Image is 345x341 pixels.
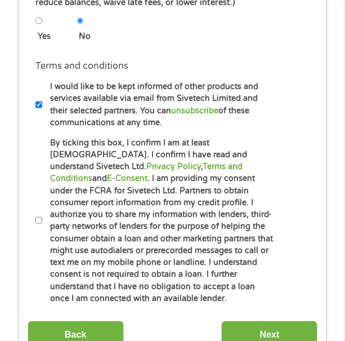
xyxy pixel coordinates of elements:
a: Privacy Policy [146,162,201,171]
label: I would like to be kept informed of other products and services available via email from Sivetech... [42,81,275,129]
a: unsubscribe [171,106,218,116]
label: No [79,30,98,43]
label: By ticking this box, I confirm I am at least [DEMOGRAPHIC_DATA]. I confirm I have read and unders... [42,137,275,305]
label: Terms and conditions [35,60,128,72]
a: E-Consent [107,174,147,183]
label: Yes [38,30,58,43]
